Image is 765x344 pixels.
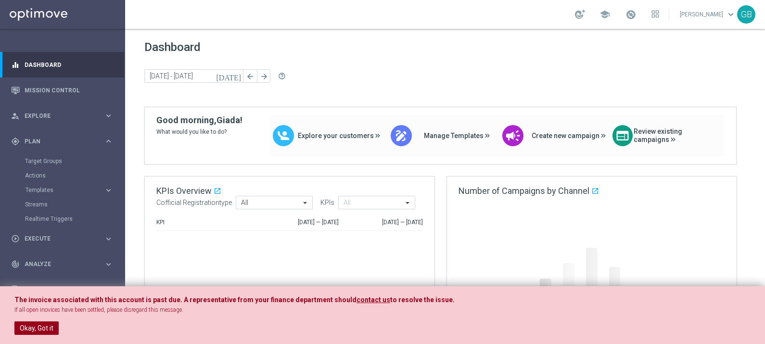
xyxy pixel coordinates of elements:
[25,187,94,193] span: Templates
[104,137,113,146] i: keyboard_arrow_right
[11,61,20,69] i: equalizer
[11,260,104,268] div: Analyze
[25,172,100,179] a: Actions
[104,111,113,120] i: keyboard_arrow_right
[737,5,755,24] div: GB
[11,234,104,243] div: Execute
[25,77,113,103] a: Mission Control
[25,201,100,208] a: Streams
[25,187,104,193] div: Templates
[11,112,114,120] button: person_search Explore keyboard_arrow_right
[25,168,124,183] div: Actions
[25,236,104,242] span: Execute
[25,197,124,212] div: Streams
[25,52,113,77] a: Dashboard
[11,61,114,69] button: equalizer Dashboard
[14,306,751,314] p: If all open inovices have been settled, please disregard this message.
[25,212,124,226] div: Realtime Triggers
[104,186,113,195] i: keyboard_arrow_right
[11,234,20,243] i: play_circle_outline
[679,7,737,22] a: [PERSON_NAME]keyboard_arrow_down
[11,137,104,146] div: Plan
[11,112,104,120] div: Explore
[25,215,100,223] a: Realtime Triggers
[25,139,104,144] span: Plan
[11,260,20,268] i: track_changes
[726,9,736,20] span: keyboard_arrow_down
[11,138,114,145] button: gps_fixed Plan keyboard_arrow_right
[357,296,390,304] a: contact us
[11,137,20,146] i: gps_fixed
[25,186,114,194] button: Templates keyboard_arrow_right
[25,183,124,197] div: Templates
[104,234,113,243] i: keyboard_arrow_right
[11,235,114,242] button: play_circle_outline Execute keyboard_arrow_right
[11,112,20,120] i: person_search
[11,52,113,77] div: Dashboard
[11,285,104,294] div: Data Studio
[25,157,100,165] a: Target Groups
[104,260,113,269] i: keyboard_arrow_right
[25,154,124,168] div: Target Groups
[11,260,114,268] button: track_changes Analyze keyboard_arrow_right
[11,77,113,103] div: Mission Control
[14,321,59,335] button: Okay, Got it
[25,261,104,267] span: Analyze
[14,296,357,304] span: The invoice associated with this account is past due. A representative from your finance departme...
[390,296,455,304] span: to resolve the issue.
[599,9,610,20] span: school
[25,113,104,119] span: Explore
[104,285,113,294] i: keyboard_arrow_right
[11,87,114,94] button: Mission Control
